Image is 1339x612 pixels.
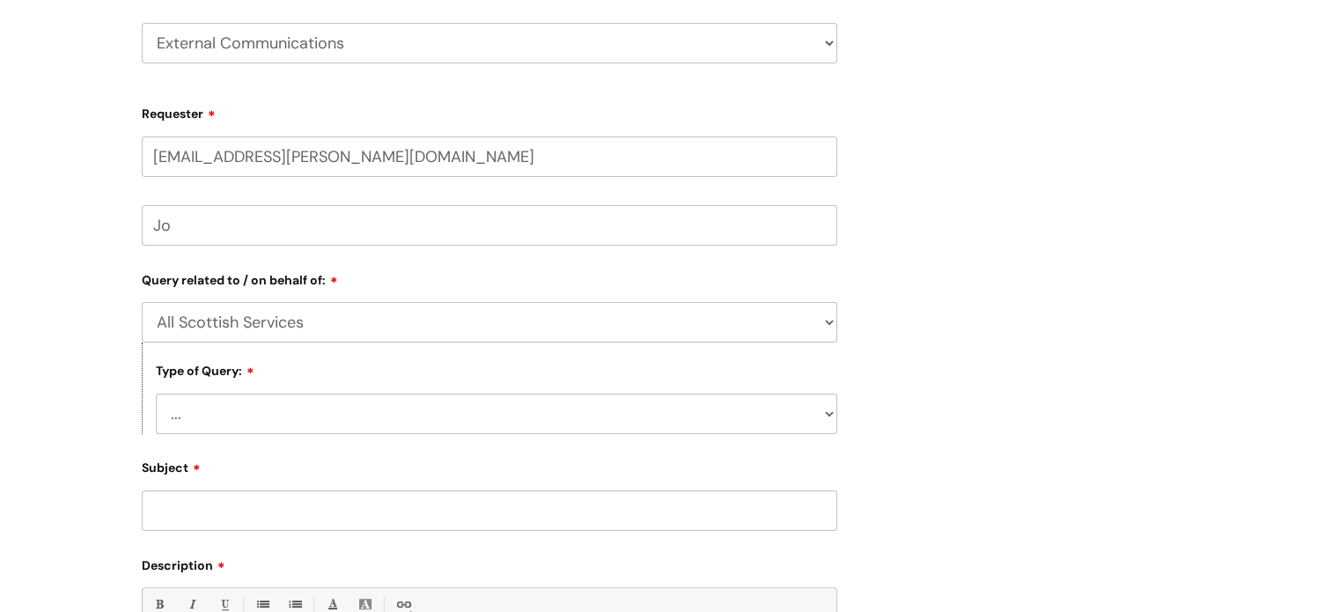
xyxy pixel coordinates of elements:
label: Requester [142,100,837,122]
input: Email [142,136,837,177]
label: Query related to / on behalf of: [142,267,837,288]
label: Description [142,552,837,573]
input: Your Name [142,205,837,246]
label: Type of Query: [156,361,254,379]
label: Subject [142,454,837,476]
